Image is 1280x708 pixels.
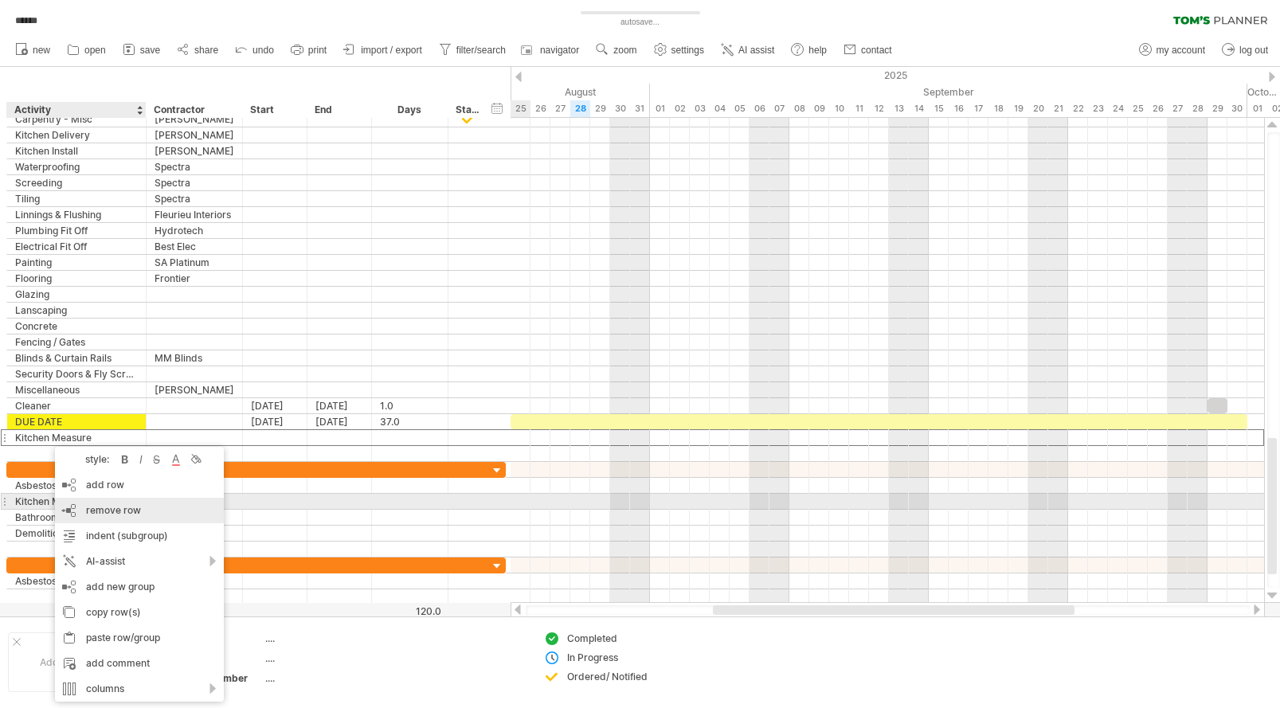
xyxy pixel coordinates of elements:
div: Wednesday, 17 September 2025 [969,100,988,117]
div: [PERSON_NAME] [155,382,234,397]
div: Sunday, 7 September 2025 [769,100,789,117]
div: Wednesday, 1 October 2025 [1247,100,1267,117]
div: Saturday, 6 September 2025 [750,100,769,117]
div: 120.0 [373,605,441,617]
div: Sunday, 28 September 2025 [1188,100,1208,117]
div: Spectra [155,191,234,206]
div: Tuesday, 23 September 2025 [1088,100,1108,117]
a: AI assist [717,40,779,61]
span: help [808,45,827,56]
div: Frontier [155,271,234,286]
div: Days [371,102,447,118]
div: indent (subgroup) [55,523,224,549]
div: Ordered/ Notified [567,670,654,683]
span: import / export [361,45,422,56]
div: copy row(s) [55,600,224,625]
div: Wednesday, 3 September 2025 [690,100,710,117]
div: Electrical Fit Off [15,239,138,254]
div: Friday, 5 September 2025 [730,100,750,117]
div: Kitchen Measure [15,494,138,509]
div: Tuesday, 26 August 2025 [530,100,550,117]
span: filter/search [456,45,506,56]
div: Completed [567,632,654,645]
div: Friday, 12 September 2025 [869,100,889,117]
div: 37.0 [380,414,440,429]
div: .... [265,632,399,645]
div: paste row/group [55,625,224,651]
div: style: [61,453,117,465]
span: print [308,45,327,56]
div: Asbestos Check [15,478,138,493]
div: Tuesday, 30 September 2025 [1227,100,1247,117]
div: SA Platinum [155,255,234,270]
div: Waterproofing [15,159,138,174]
a: save [119,40,165,61]
div: [PERSON_NAME] [155,127,234,143]
div: Thursday, 11 September 2025 [849,100,869,117]
div: .... [265,671,399,685]
div: Monday, 22 September 2025 [1068,100,1088,117]
span: AI assist [738,45,774,56]
div: Sunday, 21 September 2025 [1048,100,1068,117]
div: Friday, 26 September 2025 [1148,100,1168,117]
a: contact [840,40,897,61]
span: open [84,45,106,56]
div: Blinds & Curtain Rails [15,350,138,366]
span: share [194,45,218,56]
div: Demolition - Kitchen [15,526,138,541]
div: Kitchen Measure [15,430,138,445]
div: Tiling [15,191,138,206]
div: Saturday, 20 September 2025 [1028,100,1048,117]
div: Concrete [15,319,138,334]
div: .... [265,651,399,665]
a: print [287,40,331,61]
a: settings [650,40,709,61]
div: Lanscaping [15,303,138,318]
div: Tuesday, 2 September 2025 [670,100,690,117]
span: remove row [86,504,141,516]
div: [DATE] [307,398,372,413]
div: Kitchen Delivery [15,127,138,143]
a: import / export [339,40,427,61]
span: contact [861,45,892,56]
div: add comment [55,651,224,676]
div: Saturday, 13 September 2025 [889,100,909,117]
a: new [11,40,55,61]
a: open [63,40,111,61]
div: Monday, 25 August 2025 [511,100,530,117]
span: navigator [540,45,579,56]
div: columns [55,676,224,702]
a: undo [231,40,279,61]
span: zoom [613,45,636,56]
div: Linnings & Flushing [15,207,138,222]
div: Spectra [155,159,234,174]
div: Status [456,102,480,118]
div: 1.0 [380,398,440,413]
div: In Progress [567,651,654,664]
a: share [173,40,223,61]
div: Friday, 19 September 2025 [1008,100,1028,117]
span: settings [671,45,704,56]
div: Add your own logo [8,632,157,692]
div: Thursday, 18 September 2025 [988,100,1008,117]
div: [PERSON_NAME] [155,143,234,158]
div: Wednesday, 27 August 2025 [550,100,570,117]
div: Saturday, 30 August 2025 [610,100,630,117]
div: MM Blinds [155,350,234,366]
div: Asbestos Check [15,573,138,589]
div: Fleurieu Interiors [155,207,234,222]
div: Cleaner [15,398,138,413]
div: Tuesday, 16 September 2025 [949,100,969,117]
div: Activity [14,102,137,118]
div: Friday, 29 August 2025 [590,100,610,117]
div: Painting [15,255,138,270]
div: Kitchen Install [15,143,138,158]
div: Monday, 8 September 2025 [789,100,809,117]
div: Wednesday, 24 September 2025 [1108,100,1128,117]
div: Monday, 1 September 2025 [650,100,670,117]
div: autosave... [553,16,728,29]
div: Spectra [155,175,234,190]
div: [DATE] [243,398,307,413]
a: navigator [519,40,584,61]
a: help [787,40,832,61]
